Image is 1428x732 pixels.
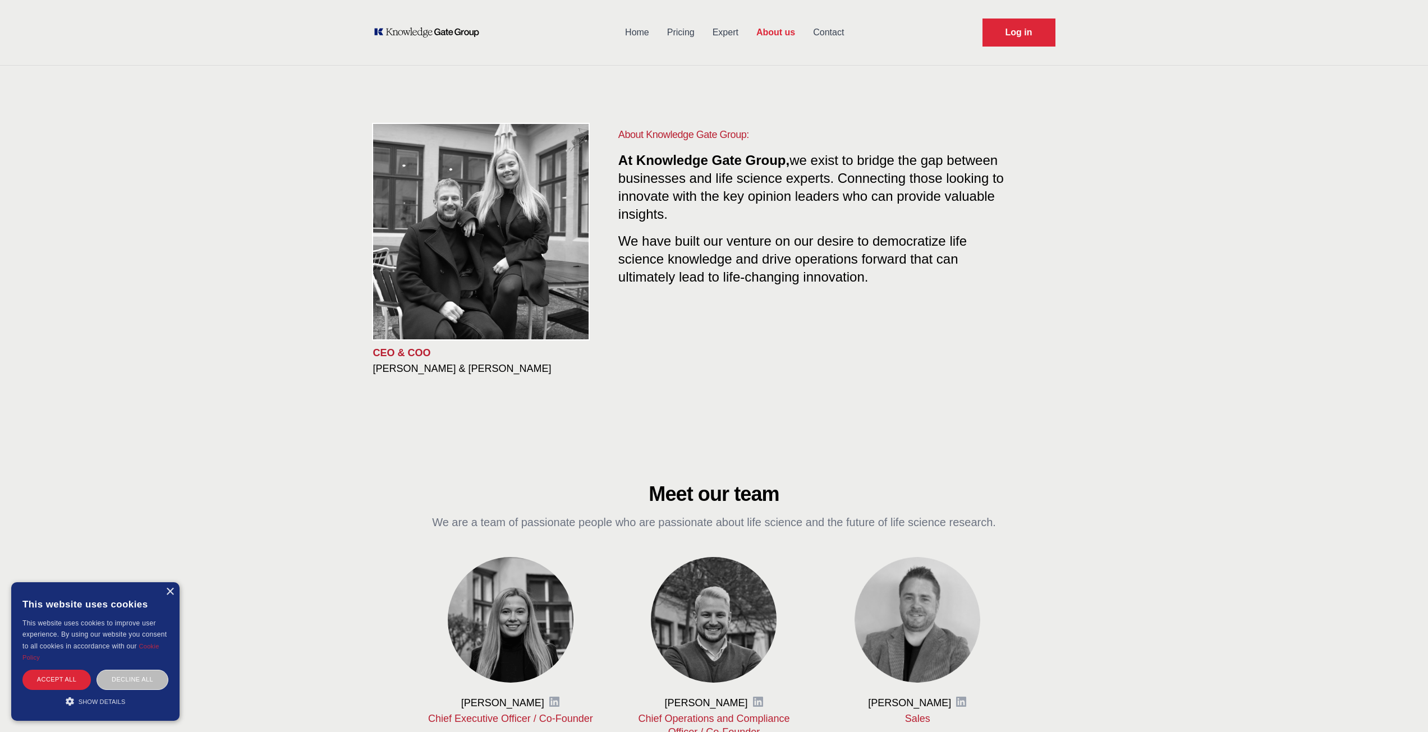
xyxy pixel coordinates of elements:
img: Viktoriya Vasilenko [448,557,573,683]
span: we exist to bridge the gap between businesses and life science experts. Connecting those looking ... [618,153,1004,222]
a: Request Demo [982,19,1055,47]
div: Show details [22,696,168,707]
a: Contact [804,18,853,47]
a: KOL Knowledge Platform: Talk to Key External Experts (KEE) [373,27,487,38]
a: Pricing [658,18,704,47]
p: We are a team of passionate people who are passionate about life science and the future of life s... [427,514,1002,530]
img: Martin Grady [855,557,980,683]
div: Decline all [97,670,168,689]
span: Show details [79,698,126,705]
span: This website uses cookies to improve user experience. By using our website you consent to all coo... [22,619,167,650]
h3: [PERSON_NAME] [868,696,951,710]
p: Sales [834,712,1002,725]
img: KOL management, KEE, Therapy area experts [373,124,589,339]
a: About us [747,18,804,47]
p: CEO & COO [373,346,600,360]
h3: [PERSON_NAME] [461,696,544,710]
img: Barney Vajda [651,557,777,683]
div: This website uses cookies [22,591,168,618]
h3: [PERSON_NAME] & [PERSON_NAME] [373,362,600,375]
h3: [PERSON_NAME] [664,696,747,710]
a: Expert [704,18,747,47]
div: Close [166,588,174,596]
h2: Meet our team [427,483,1002,505]
p: Chief Executive Officer / Co-Founder [427,712,595,725]
a: Cookie Policy [22,643,159,661]
h1: About Knowledge Gate Group: [618,127,1011,142]
iframe: Chat Widget [1372,678,1428,732]
span: We have built our venture on our desire to democratize life science knowledge and drive operation... [618,229,967,284]
a: Home [616,18,658,47]
span: At Knowledge Gate Group, [618,153,789,168]
div: Accept all [22,670,91,689]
